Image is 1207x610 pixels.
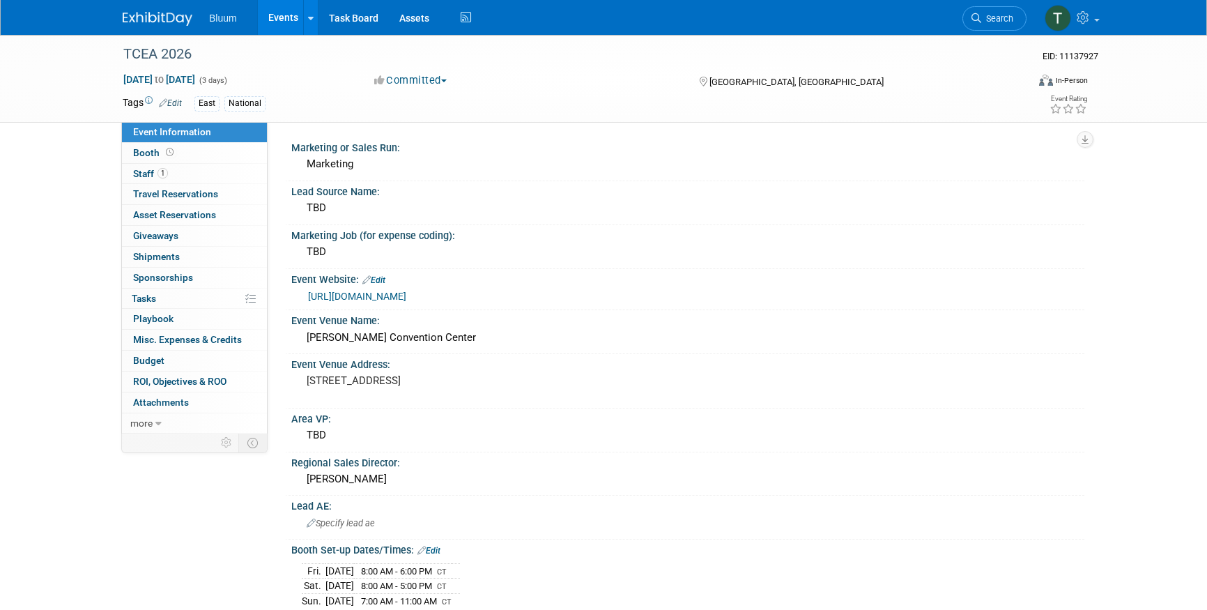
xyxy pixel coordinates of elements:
span: to [153,74,166,85]
a: Edit [417,546,440,556]
div: Lead Source Name: [291,181,1084,199]
span: Staff [133,168,168,179]
a: more [122,413,267,434]
span: Event ID: 11137927 [1043,51,1098,61]
a: Sponsorships [122,268,267,288]
a: Misc. Expenses & Credits [122,330,267,350]
a: [URL][DOMAIN_NAME] [308,291,406,302]
span: [DATE] [DATE] [123,73,196,86]
span: Booth not reserved yet [163,147,176,158]
button: Committed [369,73,452,88]
span: ROI, Objectives & ROO [133,376,226,387]
div: In-Person [1055,75,1088,86]
div: TBD [302,241,1074,263]
a: Budget [122,351,267,371]
a: Edit [362,275,385,285]
span: Search [981,13,1013,24]
span: Giveaways [133,230,178,241]
span: more [130,418,153,429]
img: Format-Inperson.png [1039,75,1053,86]
pre: [STREET_ADDRESS] [307,374,606,387]
div: Regional Sales Director: [291,452,1084,470]
div: TBD [302,425,1074,446]
a: Booth [122,143,267,163]
a: Attachments [122,392,267,413]
span: Playbook [133,313,174,324]
div: Event Venue Address: [291,354,1084,372]
span: Shipments [133,251,180,262]
div: Event Format [944,73,1088,93]
div: Booth Set-up Dates/Times: [291,540,1084,558]
span: 1 [157,168,168,178]
span: Sponsorships [133,272,193,283]
a: Staff1 [122,164,267,184]
a: Travel Reservations [122,184,267,204]
span: Tasks [132,293,156,304]
td: Sun. [302,594,325,609]
a: Edit [159,98,182,108]
td: [DATE] [325,594,354,609]
div: Marketing Job (for expense coding): [291,225,1084,243]
span: 8:00 AM - 5:00 PM [361,581,432,591]
td: Sat. [302,579,325,594]
a: Giveaways [122,226,267,246]
div: TBD [302,197,1074,219]
span: CT [437,582,447,591]
a: Event Information [122,122,267,142]
span: Attachments [133,397,189,408]
td: [DATE] [325,563,354,579]
div: Lead AE: [291,496,1084,513]
div: East [194,96,220,111]
span: 8:00 AM - 6:00 PM [361,566,432,577]
a: Shipments [122,247,267,267]
span: Budget [133,355,164,366]
span: Bluum [209,13,237,24]
div: [PERSON_NAME] Convention Center [302,327,1074,349]
span: Travel Reservations [133,188,218,199]
a: Asset Reservations [122,205,267,225]
span: Event Information [133,126,211,137]
div: National [224,96,266,111]
div: Marketing or Sales Run: [291,137,1084,155]
a: Tasks [122,289,267,309]
td: Toggle Event Tabs [239,434,268,452]
span: Specify lead ae [307,518,375,528]
span: 7:00 AM - 11:00 AM [361,596,437,607]
img: Taylor Bradley [1045,5,1071,31]
img: ExhibitDay [123,12,192,26]
td: Fri. [302,563,325,579]
a: ROI, Objectives & ROO [122,372,267,392]
td: Personalize Event Tab Strip [215,434,239,452]
div: [PERSON_NAME] [302,468,1074,490]
span: CT [442,597,452,607]
div: Marketing [302,153,1074,175]
div: Event Website: [291,269,1084,287]
div: Area VP: [291,409,1084,426]
span: Misc. Expenses & Credits [133,334,242,345]
a: Playbook [122,309,267,329]
span: CT [437,567,447,577]
td: Tags [123,96,182,112]
span: Booth [133,147,176,158]
span: (3 days) [198,76,227,85]
div: Event Rating [1050,96,1087,102]
span: [GEOGRAPHIC_DATA], [GEOGRAPHIC_DATA] [709,77,884,87]
span: Asset Reservations [133,209,216,220]
div: Event Venue Name: [291,310,1084,328]
div: TCEA 2026 [118,42,1006,67]
a: Search [962,6,1027,31]
td: [DATE] [325,579,354,594]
